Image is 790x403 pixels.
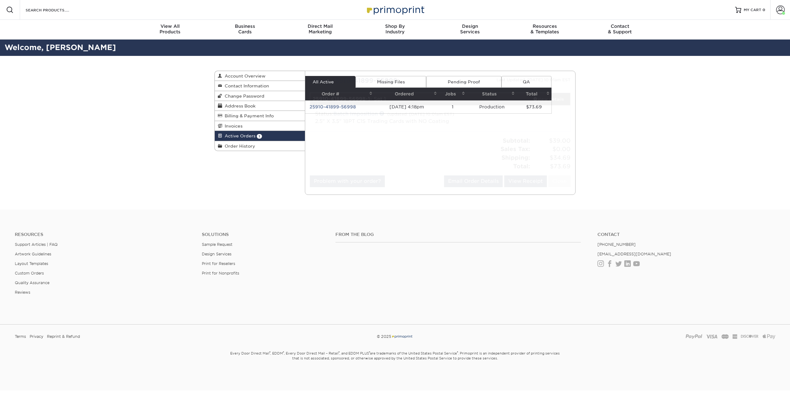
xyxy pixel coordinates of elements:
[215,131,305,141] a: Active Orders 1
[215,101,305,111] a: Address Book
[387,112,454,116] small: (updated: [DATE] 10:01am EST)
[532,153,571,162] span: $34.69
[335,232,581,237] h4: From the Blog
[315,118,449,124] a: 2.5" X 3.5" 18PT C1S Trading Cards with NO Coating
[513,163,530,170] strong: Total:
[15,261,48,266] a: Layout Templates
[283,351,284,354] sup: ®
[267,332,523,341] div: © 2025
[744,7,761,13] span: MY CART
[133,23,208,29] span: View All
[507,23,582,29] span: Resources
[503,137,530,144] strong: Subtotal:
[310,110,484,125] div: Status:
[432,20,507,40] a: DesignServices
[501,154,530,161] strong: Shipping:
[215,81,305,91] a: Contact Information
[15,332,26,341] a: Terms
[202,271,239,275] a: Print for Nonprofits
[15,242,58,247] a: Support Articles | FAQ
[305,76,440,85] div: Order 25910-41899-56998
[214,349,576,376] small: Every Door Direct Mail , EDDM , Every Door Direct Mail – Retail , and EDDM PLUS are trademarks of...
[527,96,570,102] div: view details
[15,271,44,275] a: Custom Orders
[369,351,370,354] sup: ®
[507,20,582,40] a: Resources& Templates
[310,175,385,187] a: Problem with your order?
[548,175,571,187] a: Close
[257,134,262,139] span: 1
[15,232,193,237] h4: Resources
[432,23,507,35] div: Services
[202,232,326,237] h4: Solutions
[358,23,433,29] span: Shop By
[457,351,458,354] sup: ®
[582,23,657,35] div: & Support
[597,232,775,237] a: Contact
[763,8,765,12] span: 0
[222,94,264,99] span: Change Password
[333,111,378,117] a: Batch Imposition
[527,93,570,105] a: view details
[582,20,657,40] a: Contact& Support
[202,261,235,266] a: Print for Resellers
[339,351,339,354] sup: ®
[532,162,571,171] span: $73.69
[30,332,43,341] a: Privacy
[222,124,243,128] span: Invoices
[501,145,530,152] strong: Sales Tax:
[391,334,413,339] img: Primoprint
[283,23,358,29] span: Direct Mail
[597,242,636,247] a: [PHONE_NUMBER]
[222,144,255,149] span: Order History
[283,23,358,35] div: Marketing
[47,332,80,341] a: Reprint & Refund
[222,133,256,138] span: Active Orders
[504,175,547,187] a: View Receipt
[15,280,49,285] a: Quality Assurance
[310,93,527,105] div: - Set 1
[444,175,503,187] a: Email Order Details
[364,3,426,16] img: Primoprint
[15,290,30,295] a: Reviews
[222,73,265,78] span: Account Overview
[358,20,433,40] a: Shop ByIndustry
[532,136,571,145] span: $39.00
[215,91,305,101] a: Change Password
[597,252,671,256] a: [EMAIL_ADDRESS][DOMAIN_NAME]
[208,23,283,29] span: Business
[358,23,433,35] div: Industry
[215,121,305,131] a: Invoices
[582,23,657,29] span: Contact
[25,6,85,14] input: SEARCH PRODUCTS.....
[208,20,283,40] a: BusinessCards
[532,145,571,153] span: $0.00
[283,20,358,40] a: Direct MailMarketing
[215,71,305,81] a: Account Overview
[208,23,283,35] div: Cards
[432,23,507,29] span: Design
[133,23,208,35] div: Products
[133,20,208,40] a: View AllProducts
[202,252,231,256] a: Design Services
[507,23,582,35] div: & Templates
[202,242,232,247] a: Sample Request
[313,96,370,102] strong: 25910-41899-56998-1
[222,103,256,108] span: Address Book
[497,78,571,82] small: Last Updated: [DATE] 10:01am EST
[222,83,269,88] span: Contact Information
[15,252,51,256] a: Artwork Guidelines
[222,113,274,118] span: Billing & Payment Info
[215,141,305,151] a: Order History
[215,111,305,121] a: Billing & Payment Info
